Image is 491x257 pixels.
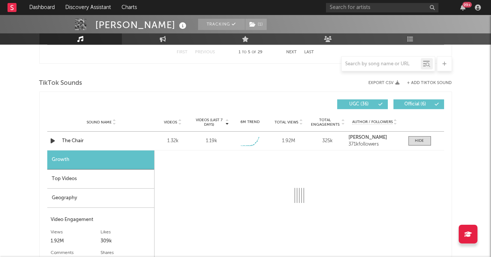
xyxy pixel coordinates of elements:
[275,120,298,125] span: Total Views
[51,237,101,246] div: 1.92M
[287,50,297,54] button: Next
[326,3,438,12] input: Search for artists
[206,137,217,145] div: 1.19k
[87,120,112,125] span: Sound Name
[245,19,267,30] button: (1)
[230,48,272,57] div: 1 5 29
[245,19,267,30] span: ( 1 )
[101,228,150,237] div: Likes
[310,118,340,127] span: Total Engagements
[96,19,189,31] div: [PERSON_NAME]
[39,79,83,88] span: TikTok Sounds
[233,119,267,125] div: 6M Trend
[352,120,393,125] span: Author / Followers
[51,215,150,224] div: Video Engagement
[47,150,154,170] div: Growth
[342,61,421,67] input: Search by song name or URL
[310,137,345,145] div: 325k
[337,99,388,109] button: UGC(36)
[51,228,101,237] div: Views
[164,120,177,125] span: Videos
[198,19,245,30] button: Tracking
[348,135,387,140] strong: [PERSON_NAME]
[407,81,452,85] button: + Add TikTok Sound
[342,102,377,107] span: UGC ( 36 )
[47,189,154,208] div: Geography
[393,99,444,109] button: Official(6)
[460,5,465,11] button: 99+
[252,51,257,54] span: of
[348,142,401,147] div: 371k followers
[62,137,141,145] a: The Chair
[348,135,401,140] a: [PERSON_NAME]
[242,51,247,54] span: to
[398,102,433,107] span: Official ( 6 )
[271,137,306,145] div: 1.92M
[195,50,215,54] button: Previous
[369,81,400,85] button: Export CSV
[400,81,452,85] button: + Add TikTok Sound
[156,137,191,145] div: 1.32k
[47,170,154,189] div: Top Videos
[194,118,224,127] span: Videos (last 7 days)
[101,237,150,246] div: 309k
[462,2,472,8] div: 99 +
[177,50,188,54] button: First
[305,50,314,54] button: Last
